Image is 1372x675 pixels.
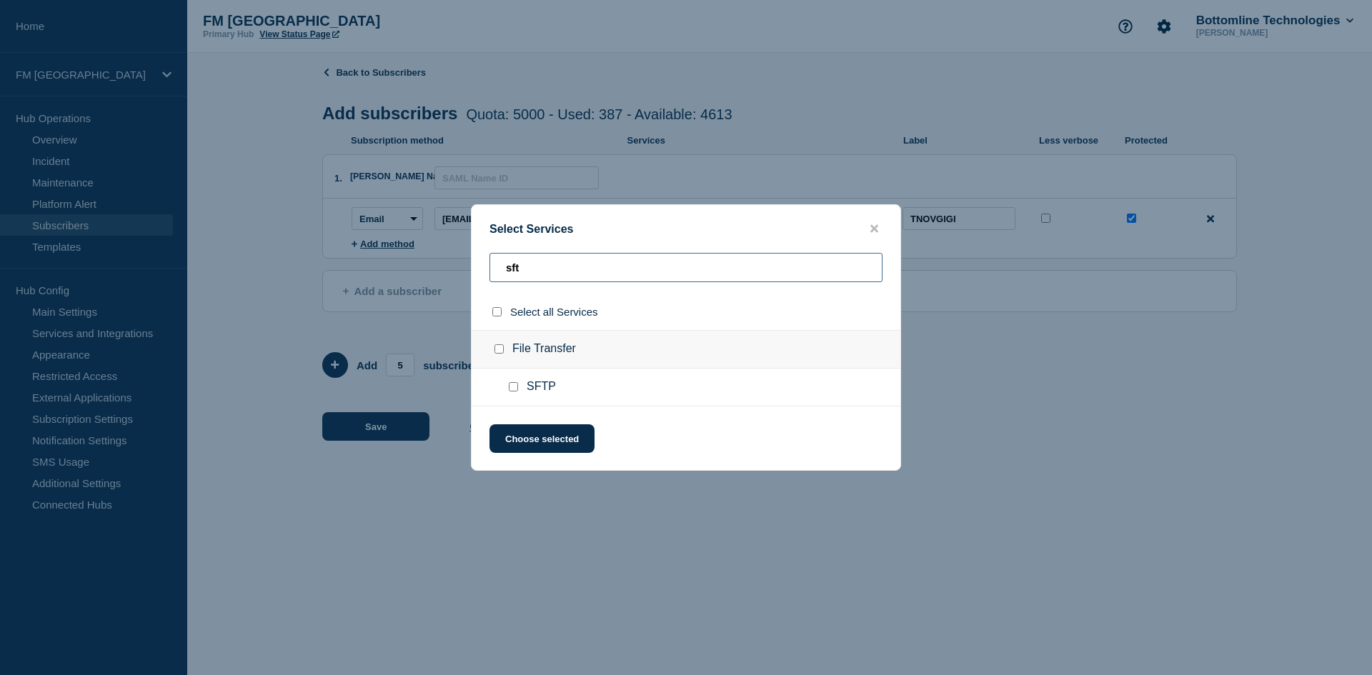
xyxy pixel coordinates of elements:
[527,380,556,394] span: SFTP
[472,330,900,369] div: File Transfer
[489,424,595,453] button: Choose selected
[489,253,883,282] input: Search
[866,222,883,236] button: close button
[509,382,518,391] input: SFTP checkbox
[472,222,900,236] div: Select Services
[494,344,504,354] input: File Transfer checkbox
[492,307,502,316] input: select all checkbox
[510,306,598,318] span: Select all Services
